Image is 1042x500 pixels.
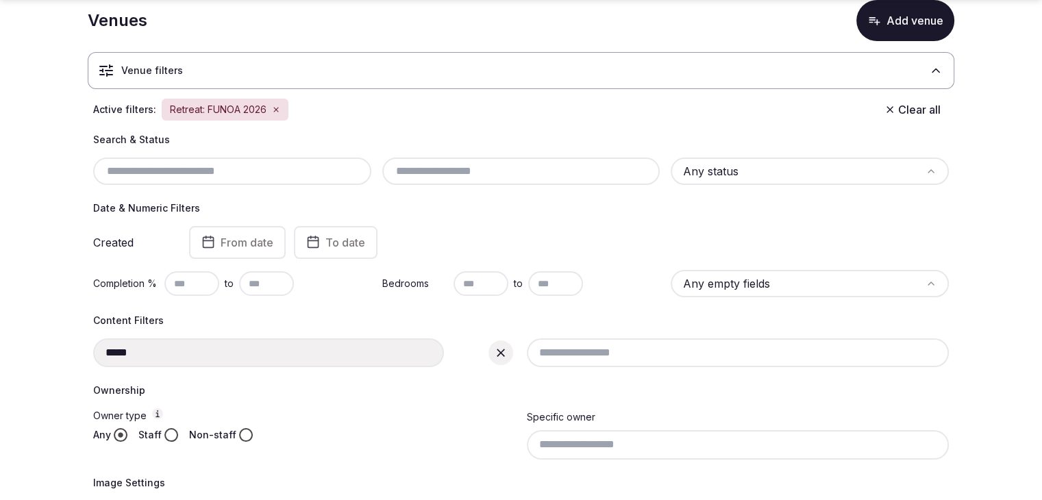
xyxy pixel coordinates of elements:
label: Bedrooms [382,277,448,290]
button: From date [189,226,286,259]
span: to [225,277,234,290]
label: Any [93,428,111,442]
h4: Ownership [93,384,949,397]
label: Created [93,237,170,248]
label: Owner type [93,408,516,423]
h4: Content Filters [93,314,949,327]
span: To date [325,236,365,249]
h3: Venue filters [121,64,183,77]
label: Specific owner [527,411,595,423]
button: Clear all [876,97,949,122]
span: Retreat: FUNOA 2026 [170,103,266,116]
h1: Venues [88,9,147,32]
label: Staff [138,428,162,442]
h4: Date & Numeric Filters [93,201,949,215]
h4: Search & Status [93,133,949,147]
span: to [514,277,523,290]
button: To date [294,226,377,259]
button: Owner type [152,408,163,419]
label: Non-staff [189,428,236,442]
h4: Image Settings [93,476,949,490]
span: From date [221,236,273,249]
label: Completion % [93,277,159,290]
span: Active filters: [93,103,156,116]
